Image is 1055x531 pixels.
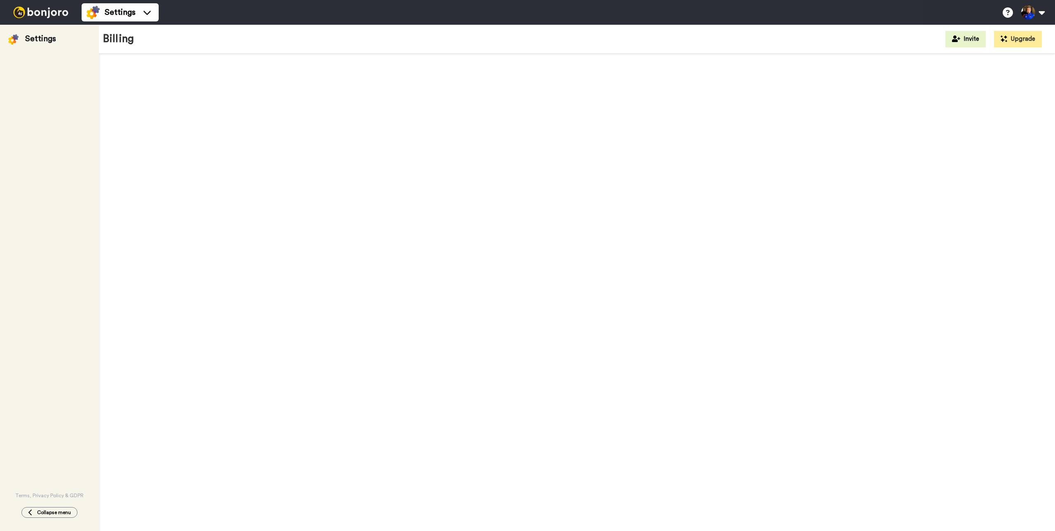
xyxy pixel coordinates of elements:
button: Collapse menu [21,507,77,518]
button: Invite [945,31,986,47]
div: Settings [25,33,56,45]
span: Settings [105,7,136,18]
span: Collapse menu [37,509,71,516]
h1: Billing [103,33,134,45]
img: settings-colored.svg [87,6,100,19]
button: Upgrade [994,31,1042,47]
img: settings-colored.svg [8,34,19,45]
img: bj-logo-header-white.svg [10,7,72,18]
